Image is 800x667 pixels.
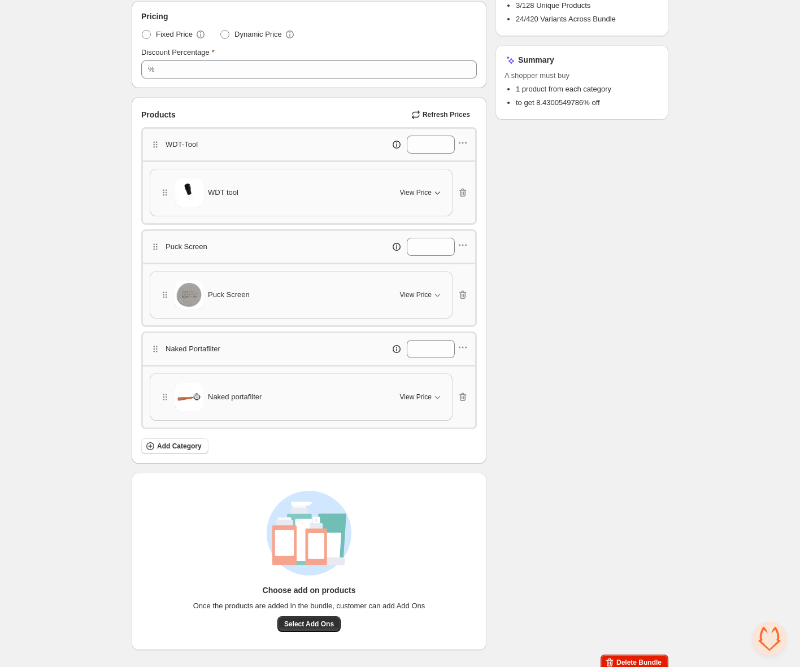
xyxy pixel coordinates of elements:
[263,585,356,596] h3: Choose add on products
[141,109,176,120] span: Products
[208,289,250,300] span: Puck Screen
[141,47,215,58] label: Discount Percentage
[175,383,203,411] img: Naked portafilter
[400,188,432,197] span: View Price
[166,139,198,150] p: WDT-Tool
[175,281,203,309] img: Puck Screen
[277,616,341,632] button: Select Add Ons
[516,97,659,108] li: to get 8.4300549786% off
[518,54,554,66] h3: Summary
[156,29,193,40] span: Fixed Price
[516,84,659,95] li: 1 product from each category
[148,64,155,75] div: %
[175,178,203,207] img: WDT tool
[208,391,262,403] span: Naked portafilter
[516,1,590,10] span: 3/128 Unique Products
[208,187,238,198] span: WDT tool
[193,600,425,612] span: Once the products are added in the bundle, customer can add Add Ons
[516,15,616,23] span: 24/420 Variants Across Bundle
[400,393,432,402] span: View Price
[234,29,282,40] span: Dynamic Price
[157,442,202,451] span: Add Category
[400,290,432,299] span: View Price
[616,658,662,667] span: Delete Bundle
[166,343,220,355] p: Naked Portafilter
[407,107,477,123] button: Refresh Prices
[284,620,334,629] span: Select Add Ons
[753,622,786,656] div: Open de chat
[141,11,168,22] span: Pricing
[393,286,450,304] button: View Price
[505,70,659,81] span: A shopper must buy
[393,184,450,202] button: View Price
[423,110,470,119] span: Refresh Prices
[166,241,207,252] p: Puck Screen
[393,388,450,406] button: View Price
[141,438,208,454] button: Add Category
